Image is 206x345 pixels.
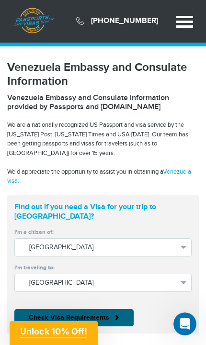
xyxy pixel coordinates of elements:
button: [GEOGRAPHIC_DATA] [14,274,192,292]
span: Unlock 10% Off! [20,326,87,336]
label: I’m traveling to: [14,264,192,272]
div: Unlock 10% Off! [10,321,98,345]
span: [GEOGRAPHIC_DATA] [29,278,177,288]
h1: Venezuela Embassy and Consulate Information [7,61,199,89]
p: We'd appreciate the opportunity to assist you in obtaining a [7,167,199,186]
strong: Find out if you need a Visa for your trip to [GEOGRAPHIC_DATA]? [14,202,192,221]
button: [GEOGRAPHIC_DATA] [14,238,192,256]
p: We are a nationally recognized US Passport and visa service by the [US_STATE] Post, [US_STATE] Ti... [7,121,199,158]
a: Passports & [DOMAIN_NAME] [14,8,55,39]
label: I’m a citizen of: [14,228,192,236]
button: Check Visa Requirements [14,309,134,326]
iframe: Intercom live chat [173,312,196,335]
a: [PHONE_NUMBER] [91,16,158,25]
h2: Venezuela Embassy and Consulate information provided by Passports and [DOMAIN_NAME] [7,93,199,111]
span: [GEOGRAPHIC_DATA] [29,243,177,252]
